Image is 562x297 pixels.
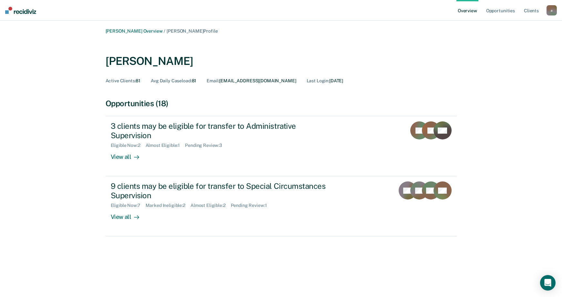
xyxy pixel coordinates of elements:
div: Eligible Now : 2 [111,143,146,148]
div: Pending Review : 3 [185,143,227,148]
span: Email : [207,78,219,83]
div: Almost Eligible : 1 [146,143,185,148]
div: Eligible Now : 7 [111,203,146,208]
div: 3 clients may be eligible for transfer to Administrative Supervision [111,121,337,140]
div: View all [111,148,147,161]
button: a [547,5,557,15]
div: Open Intercom Messenger [540,275,556,291]
div: View all [111,208,147,221]
span: [PERSON_NAME] Profile [167,28,218,34]
div: Marked Ineligible : 2 [146,203,190,208]
div: 9 clients may be eligible for transfer to Special Circumstances Supervision [111,181,337,200]
a: [PERSON_NAME] Overview [106,28,163,34]
img: Recidiviz [5,7,36,14]
span: / [162,28,167,34]
span: Avg Daily Caseload : [151,78,191,83]
div: Pending Review : 1 [231,203,272,208]
div: Opportunities (18) [106,99,457,108]
a: 9 clients may be eligible for transfer to Special Circumstances SupervisionEligible Now:7Marked I... [106,176,457,236]
span: Active Clients : [106,78,136,83]
div: [PERSON_NAME] [106,55,193,68]
div: Almost Eligible : 2 [190,203,231,208]
span: Last Login : [307,78,329,83]
div: [DATE] [307,78,343,84]
div: [EMAIL_ADDRESS][DOMAIN_NAME] [207,78,296,84]
div: 81 [106,78,141,84]
div: 81 [151,78,196,84]
a: 3 clients may be eligible for transfer to Administrative SupervisionEligible Now:2Almost Eligible... [106,116,457,176]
